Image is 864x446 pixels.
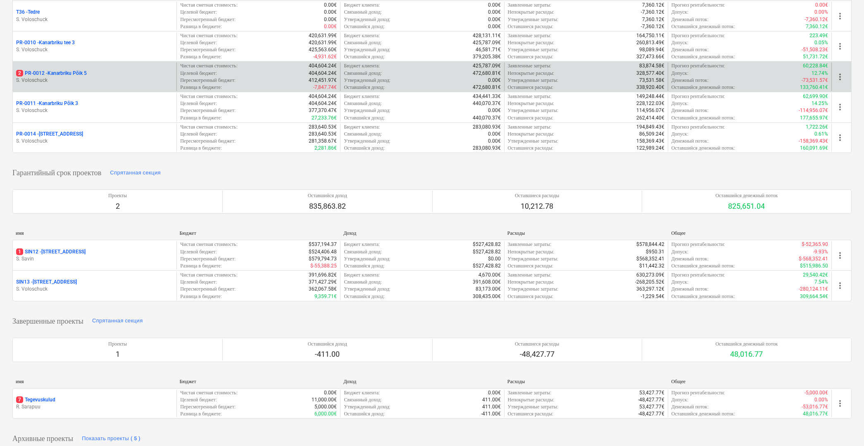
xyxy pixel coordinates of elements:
[508,23,553,30] p: Оставшиеся расходы :
[310,262,337,270] p: $-55,388.25
[671,2,725,9] p: Прогноз рентабельности :
[671,39,688,46] p: Допуск :
[508,16,558,23] p: Утвержденные затраты :
[16,131,173,145] div: PR-0014 -[STREET_ADDRESS]S. Voloschuck
[309,70,337,77] p: 404,604.24€
[324,23,337,30] p: 0.00€
[835,102,845,112] span: more_vert
[309,93,337,100] p: 404,604.24€
[671,9,688,16] p: Допуск :
[309,131,337,138] p: 283,640.53€
[835,250,845,260] span: more_vert
[835,11,845,21] span: more_vert
[799,255,828,262] p: $-568,352.41
[16,70,173,84] div: 2PR-0012 -Kanarbriku Põik 5S. Voloschuck
[800,262,828,270] p: $515,986.50
[324,9,337,16] p: 0.00€
[636,255,664,262] p: $568,352.41
[180,379,337,385] div: Бюджет
[636,84,664,91] p: 338,920.40€
[636,286,664,293] p: 363,297.12€
[635,279,664,286] p: -268,205.52€
[508,70,555,77] p: Непокрытые расходы :
[180,70,217,77] p: Целевой бюджет :
[313,53,337,60] p: -4,931.62€
[639,389,664,396] p: 53,427.77€
[835,41,845,51] span: more_vert
[308,341,347,348] p: Оставшийся доход
[180,241,237,248] p: Чистая сметная стоимость :
[180,272,237,279] p: Чистая сметная стоимость :
[108,201,127,211] p: 2
[639,77,664,84] p: 73,531.58€
[488,255,501,262] p: $0.00
[180,77,236,84] p: Пересмотренный бюджет :
[488,77,501,84] p: 0.00€
[343,379,501,385] div: Доход
[344,93,380,100] p: Бюджет клиента :
[508,124,551,131] p: Заявленные затраты :
[16,131,83,138] p: PR-0014 - [STREET_ADDRESS]
[343,230,501,236] div: Доход
[344,262,384,270] p: Оставшийся доход :
[639,46,664,53] p: 98,089.94€
[180,145,222,152] p: Разница в бюджете :
[180,2,237,9] p: Чистая сметная стоимость :
[508,62,551,69] p: Заявленные затраты :
[180,293,222,300] p: Разница в бюджете :
[344,138,390,145] p: Утвержденный доход :
[16,39,75,46] p: PR-0010 - Kanarbriku tee 3
[473,70,501,77] p: 472,680.81€
[642,2,664,9] p: 7,360.12€
[835,133,845,143] span: more_vert
[814,9,828,16] p: 0.00%
[508,131,555,138] p: Непокрытые расходы :
[671,379,828,385] div: Общее
[671,100,688,107] p: Допуск :
[515,192,559,199] p: Оставшиеся расходы
[16,138,173,145] p: S. Voloschuck
[636,100,664,107] p: 228,122.03€
[715,349,778,359] p: 48,016.77
[108,166,163,179] button: Спрятанная секция
[180,9,217,16] p: Целевой бюджет :
[508,138,558,145] p: Утвержденные затраты :
[309,32,337,39] p: 420,631.99€
[636,241,664,248] p: $578,844.42
[16,100,78,107] p: PR-0011 - Kanarbriku Põik 3
[636,145,664,152] p: 122,989.24€
[671,262,735,270] p: Оставшийся денежный поток :
[344,46,390,53] p: Утвержденный доход :
[715,341,778,348] p: Оставшийся денежный поток
[803,93,828,100] p: 62,699.90€
[636,107,664,114] p: 114,956.07€
[671,286,709,293] p: Денежный поток :
[309,272,337,279] p: 391,696.82€
[473,279,501,286] p: 391,608.00€
[812,100,828,107] p: 14.25%
[815,2,828,9] p: 0.00€
[473,248,501,255] p: $527,428.82
[488,389,501,396] p: 0.00€
[16,16,173,23] p: S. Voloschuck
[508,262,553,270] p: Оставшиеся расходы :
[800,84,828,91] p: 133,760.41€
[641,293,664,300] p: -1,229.54€
[803,62,828,69] p: 60,228.84€
[671,77,709,84] p: Денежный поток :
[804,16,828,23] p: -7,360.12€
[344,100,382,107] p: Связанный доход :
[799,138,828,145] p: -158,369.43€
[515,341,559,348] p: Оставшиеся расходы
[636,124,664,131] p: 194,849.43€
[344,16,390,23] p: Утвержденный доход :
[671,145,735,152] p: Оставшийся денежный поток :
[344,255,390,262] p: Утвержденный доход :
[642,16,664,23] p: 7,360.12€
[180,255,236,262] p: Пересмотренный бюджет :
[90,315,145,328] button: Спрятанная секция
[16,230,173,236] div: имя
[814,131,828,138] p: 0.61%
[344,32,380,39] p: Бюджет клиента :
[671,248,688,255] p: Допуск :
